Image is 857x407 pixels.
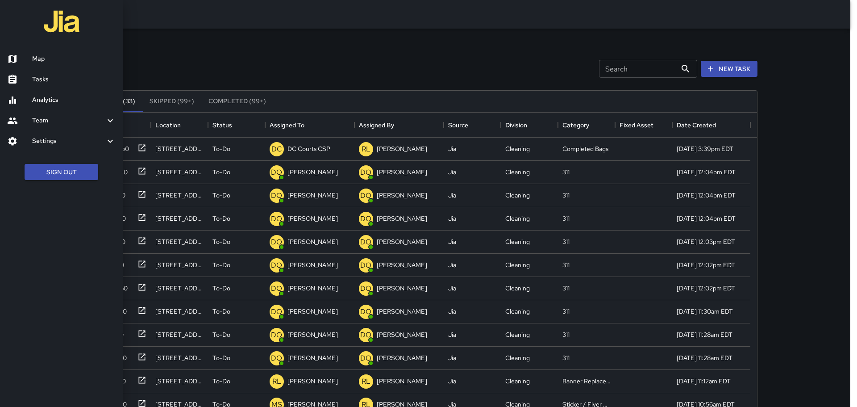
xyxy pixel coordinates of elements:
[32,75,116,84] h6: Tasks
[32,95,116,105] h6: Analytics
[25,164,98,180] button: Sign Out
[32,136,105,146] h6: Settings
[44,4,79,39] img: jia-logo
[32,116,105,126] h6: Team
[32,54,116,64] h6: Map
